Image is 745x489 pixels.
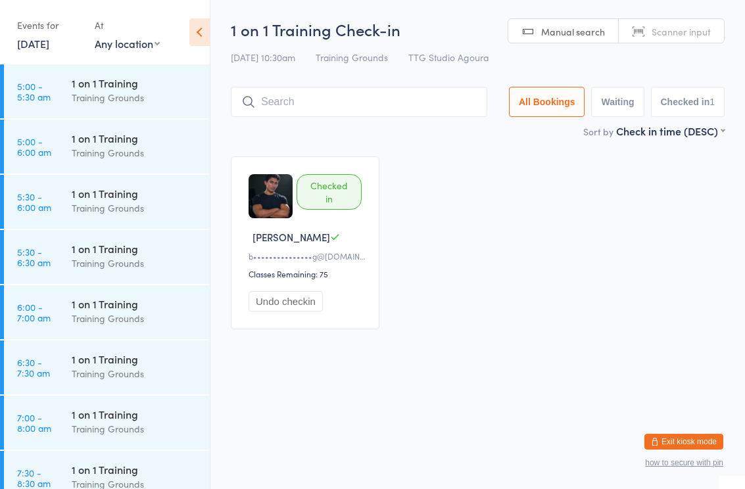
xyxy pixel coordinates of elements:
time: 6:30 - 7:30 am [17,357,50,378]
a: 7:00 -8:00 am1 on 1 TrainingTraining Grounds [4,396,210,450]
div: Check in time (DESC) [616,124,725,138]
div: 1 on 1 Training [72,131,199,145]
a: 5:30 -6:00 am1 on 1 TrainingTraining Grounds [4,175,210,229]
div: Events for [17,14,82,36]
button: Undo checkin [249,291,323,312]
a: [DATE] [17,36,49,51]
div: 1 on 1 Training [72,407,199,421]
time: 7:00 - 8:00 am [17,412,51,433]
button: All Bookings [509,87,585,117]
div: Training Grounds [72,90,199,105]
div: Training Grounds [72,366,199,381]
span: TTG Studio Agoura [408,51,489,64]
button: how to secure with pin [645,458,723,467]
div: 1 on 1 Training [72,462,199,477]
time: 5:00 - 5:30 am [17,81,51,102]
div: 1 [709,97,715,107]
a: 6:00 -7:00 am1 on 1 TrainingTraining Grounds [4,285,210,339]
input: Search [231,87,487,117]
a: 5:00 -6:00 am1 on 1 TrainingTraining Grounds [4,120,210,174]
div: b•••••••••••••••g@[DOMAIN_NAME] [249,250,366,262]
div: 1 on 1 Training [72,296,199,311]
div: 1 on 1 Training [72,352,199,366]
time: 5:30 - 6:30 am [17,246,51,268]
div: 1 on 1 Training [72,186,199,200]
div: Classes Remaining: 75 [249,268,366,279]
button: Exit kiosk mode [644,434,723,450]
span: Training Grounds [316,51,388,64]
a: 5:00 -5:30 am1 on 1 TrainingTraining Grounds [4,64,210,118]
label: Sort by [583,125,613,138]
img: image1720832013.png [249,174,293,218]
div: 1 on 1 Training [72,241,199,256]
div: Training Grounds [72,256,199,271]
div: Training Grounds [72,421,199,436]
span: [DATE] 10:30am [231,51,295,64]
time: 5:00 - 6:00 am [17,136,51,157]
a: 5:30 -6:30 am1 on 1 TrainingTraining Grounds [4,230,210,284]
time: 6:00 - 7:00 am [17,302,51,323]
button: Checked in1 [651,87,725,117]
span: Manual search [541,25,605,38]
time: 5:30 - 6:00 am [17,191,51,212]
div: Training Grounds [72,145,199,160]
div: Training Grounds [72,200,199,216]
div: Training Grounds [72,311,199,326]
button: Waiting [591,87,644,117]
div: At [95,14,160,36]
div: 1 on 1 Training [72,76,199,90]
div: Any location [95,36,160,51]
a: 6:30 -7:30 am1 on 1 TrainingTraining Grounds [4,340,210,394]
div: Checked in [297,174,362,210]
h2: 1 on 1 Training Check-in [231,18,725,40]
span: [PERSON_NAME] [252,230,330,244]
span: Scanner input [652,25,711,38]
time: 7:30 - 8:30 am [17,467,51,488]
